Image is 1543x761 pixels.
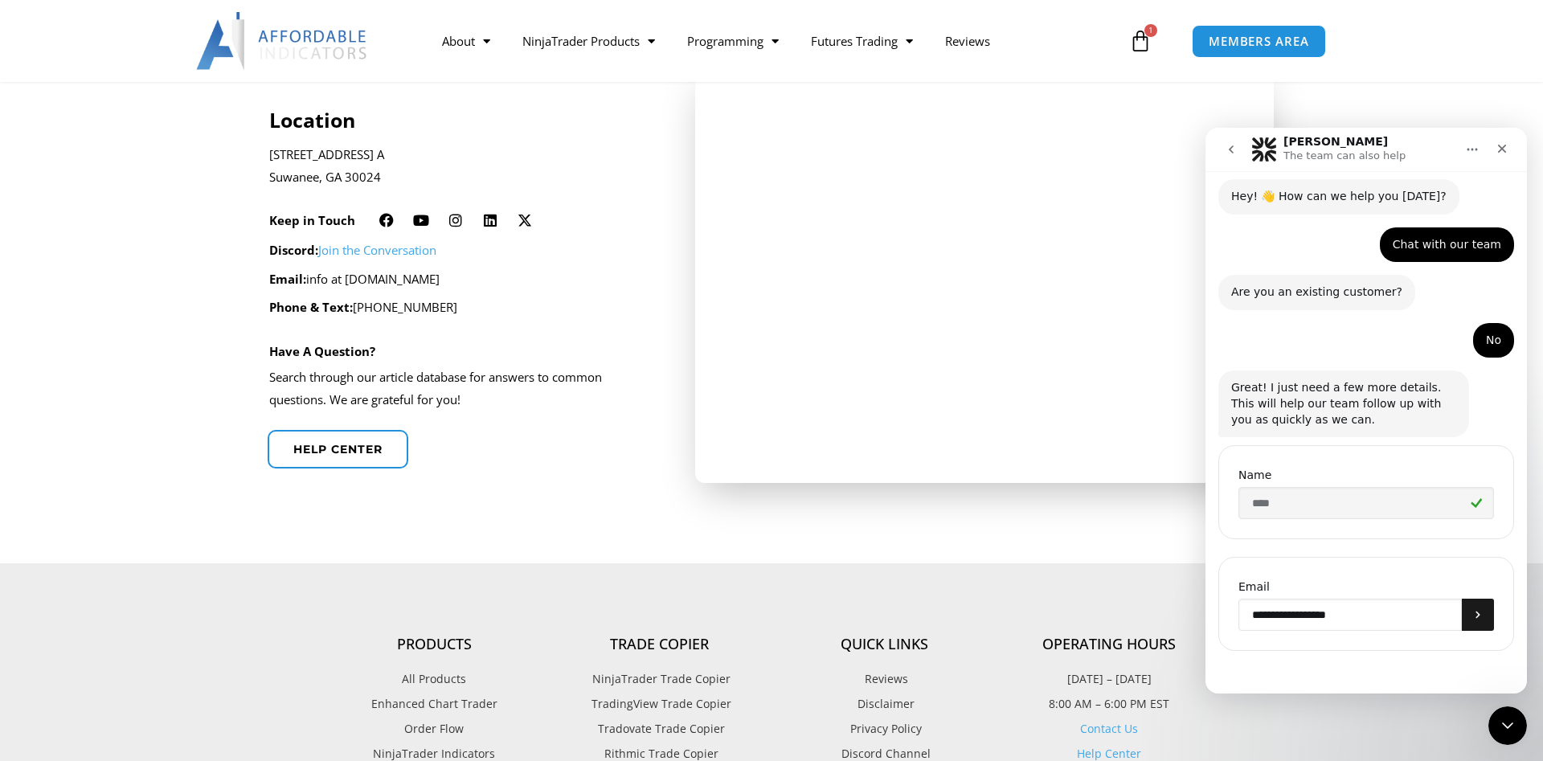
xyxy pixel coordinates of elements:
[853,693,915,714] span: Disclaimer
[546,669,771,689] a: NinjaTrader Trade Copier
[321,693,546,714] a: Enhanced Chart Trader
[321,636,546,653] h4: Products
[1105,18,1176,64] a: 1
[293,444,383,455] span: Help center
[861,669,908,689] span: Reviews
[546,718,771,739] a: Tradovate Trade Copier
[997,693,1222,714] p: 8:00 AM – 6:00 PM EST
[269,344,375,358] h4: Have A Question?
[1077,746,1141,761] a: Help Center
[269,242,318,258] strong: Discord:
[269,268,653,291] p: info at [DOMAIN_NAME]
[404,718,464,739] span: Order Flow
[997,669,1222,689] p: [DATE] – [DATE]
[269,297,653,319] p: [PHONE_NUMBER]
[587,693,731,714] span: TradingView Trade Copier
[1192,25,1326,58] a: MEMBERS AREA
[506,23,671,59] a: NinjaTrader Products
[771,669,997,689] a: Reviews
[546,693,771,714] a: TradingView Trade Copier
[771,693,997,714] a: Disclaimer
[426,23,506,59] a: About
[1488,706,1527,745] iframe: Intercom live chat
[846,718,922,739] span: Privacy Policy
[196,12,369,70] img: LogoAI | Affordable Indicators – NinjaTrader
[269,366,653,411] p: Search through our article database for answers to common questions. We are grateful for you!
[269,144,653,189] p: [STREET_ADDRESS] A Suwanee, GA 30024
[321,669,546,689] a: All Products
[269,213,355,228] h6: Keep in Touch
[371,693,497,714] span: Enhanced Chart Trader
[546,636,771,653] h4: Trade Copier
[671,23,795,59] a: Programming
[269,299,353,315] strong: Phone & Text:
[795,23,929,59] a: Futures Trading
[771,718,997,739] a: Privacy Policy
[268,430,408,468] a: Help center
[318,242,436,258] a: Join the Conversation
[771,636,997,653] h4: Quick Links
[588,669,731,689] span: NinjaTrader Trade Copier
[1080,721,1138,736] a: Contact Us
[1209,35,1309,47] span: MEMBERS AREA
[719,106,1250,444] iframe: Affordable Indicators, Inc.
[402,669,466,689] span: All Products
[997,636,1222,653] h4: Operating Hours
[929,23,1006,59] a: Reviews
[1205,128,1527,693] iframe: Intercom live chat
[321,718,546,739] a: Order Flow
[269,271,306,287] strong: Email:
[426,23,1125,59] nav: Menu
[269,108,653,132] h4: Location
[594,718,725,739] span: Tradovate Trade Copier
[1144,24,1157,37] span: 1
